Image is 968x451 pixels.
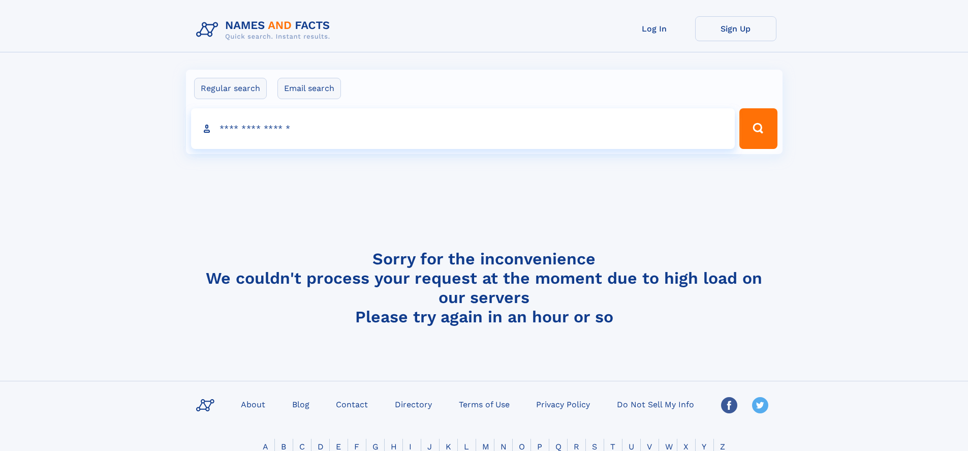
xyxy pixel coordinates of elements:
button: Search Button [739,108,777,149]
a: Contact [332,397,372,411]
img: Facebook [721,397,737,413]
a: Directory [391,397,436,411]
a: Sign Up [695,16,776,41]
a: About [237,397,269,411]
label: Regular search [194,78,267,99]
a: Log In [614,16,695,41]
a: Do Not Sell My Info [613,397,698,411]
label: Email search [277,78,341,99]
input: search input [191,108,735,149]
a: Terms of Use [455,397,514,411]
h4: Sorry for the inconvenience We couldn't process your request at the moment due to high load on ou... [192,249,776,326]
img: Twitter [752,397,768,413]
img: Logo Names and Facts [192,16,338,44]
a: Privacy Policy [532,397,594,411]
a: Blog [288,397,314,411]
